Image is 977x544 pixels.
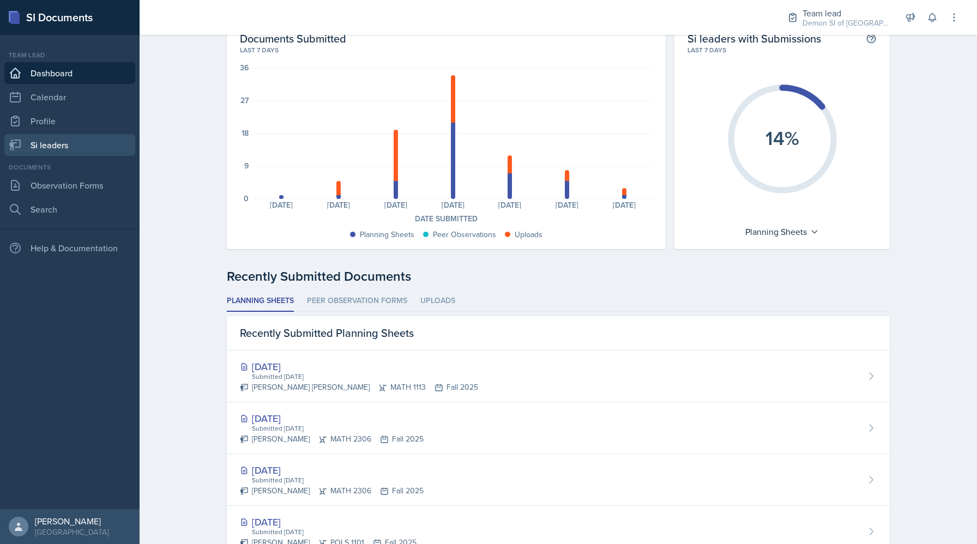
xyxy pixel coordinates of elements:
[307,291,407,312] li: Peer Observation Forms
[4,134,135,156] a: Si leaders
[367,201,425,209] div: [DATE]
[227,267,890,286] div: Recently Submitted Documents
[244,162,249,170] div: 9
[251,372,478,382] div: Submitted [DATE]
[227,350,890,402] a: [DATE] Submitted [DATE] [PERSON_NAME] [PERSON_NAME]MATH 1113Fall 2025
[240,64,249,71] div: 36
[240,96,249,104] div: 27
[803,17,890,29] div: Demon SI of [GEOGRAPHIC_DATA] / Fall 2025
[4,110,135,132] a: Profile
[539,201,596,209] div: [DATE]
[251,475,424,485] div: Submitted [DATE]
[240,382,478,393] div: [PERSON_NAME] [PERSON_NAME] MATH 1113 Fall 2025
[240,359,478,374] div: [DATE]
[251,424,424,433] div: Submitted [DATE]
[481,201,539,209] div: [DATE]
[240,485,424,497] div: [PERSON_NAME] MATH 2306 Fall 2025
[4,86,135,108] a: Calendar
[240,45,653,55] div: Last 7 days
[251,527,417,537] div: Submitted [DATE]
[515,229,542,240] div: Uploads
[4,174,135,196] a: Observation Forms
[227,316,890,350] div: Recently Submitted Planning Sheets
[420,291,455,312] li: Uploads
[240,411,424,426] div: [DATE]
[4,62,135,84] a: Dashboard
[244,195,249,202] div: 0
[360,229,414,240] div: Planning Sheets
[253,201,310,209] div: [DATE]
[242,129,249,137] div: 18
[433,229,496,240] div: Peer Observations
[240,213,653,225] div: Date Submitted
[35,527,108,537] div: [GEOGRAPHIC_DATA]
[227,454,890,506] a: [DATE] Submitted [DATE] [PERSON_NAME]MATH 2306Fall 2025
[310,201,367,209] div: [DATE]
[227,402,890,454] a: [DATE] Submitted [DATE] [PERSON_NAME]MATH 2306Fall 2025
[240,433,424,445] div: [PERSON_NAME] MATH 2306 Fall 2025
[4,198,135,220] a: Search
[35,516,108,527] div: [PERSON_NAME]
[240,32,653,45] h2: Documents Submitted
[424,201,481,209] div: [DATE]
[687,45,877,55] div: Last 7 days
[240,515,417,529] div: [DATE]
[227,291,294,312] li: Planning Sheets
[765,124,799,152] text: 14%
[4,50,135,60] div: Team lead
[4,162,135,172] div: Documents
[596,201,653,209] div: [DATE]
[240,463,424,477] div: [DATE]
[4,237,135,259] div: Help & Documentation
[803,7,890,20] div: Team lead
[740,223,824,240] div: Planning Sheets
[687,32,821,45] h2: Si leaders with Submissions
